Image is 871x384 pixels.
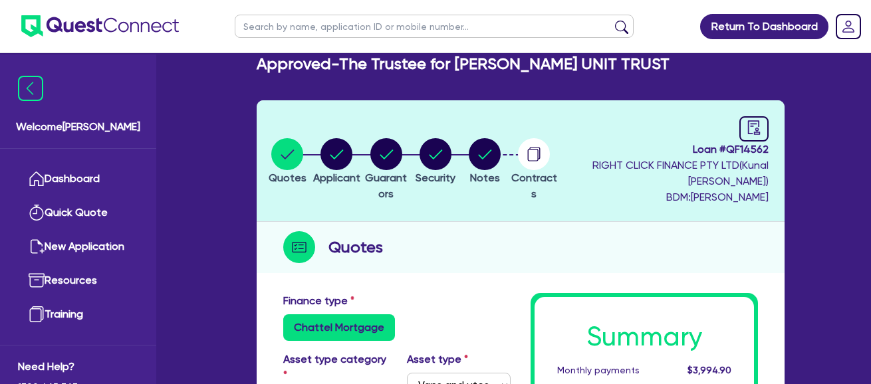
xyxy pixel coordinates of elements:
img: step-icon [283,231,315,263]
h2: Quotes [328,235,383,259]
a: Dropdown toggle [831,9,866,44]
button: Applicant [312,138,361,187]
span: $3,994.90 [687,365,731,375]
span: Guarantors [365,171,407,200]
button: Contracts [509,138,559,203]
button: Guarantors [361,138,410,203]
span: Quotes [269,171,307,184]
a: Quick Quote [18,196,138,230]
span: Security [416,171,455,184]
a: New Application [18,230,138,264]
img: new-application [29,239,45,254]
button: Notes [468,138,501,187]
label: Chattel Mortgage [283,314,395,341]
span: Contracts [511,171,557,200]
span: Welcome [PERSON_NAME] [16,119,140,135]
a: audit [739,116,769,142]
label: Asset type [407,351,468,367]
button: Security [415,138,456,187]
a: Training [18,298,138,332]
a: Resources [18,264,138,298]
label: Finance type [283,293,354,309]
span: RIGHT CLICK FINANCE PTY LTD ( Kunal [PERSON_NAME] ) [592,159,769,187]
img: resources [29,272,45,288]
h2: Approved - The Trustee for [PERSON_NAME] UNIT TRUST [257,54,670,74]
img: quick-quote [29,205,45,221]
label: Asset type category [283,351,387,383]
img: training [29,306,45,322]
span: Applicant [313,171,360,184]
button: Quotes [268,138,307,187]
img: icon-menu-close [18,76,43,101]
a: Dashboard [18,162,138,196]
h1: Summary [557,321,731,353]
div: Monthly payments [547,363,677,377]
a: Return To Dashboard [700,14,828,39]
input: Search by name, application ID or mobile number... [235,15,634,38]
span: BDM: [PERSON_NAME] [562,189,769,205]
img: quest-connect-logo-blue [21,15,179,37]
span: Loan # QF14562 [562,142,769,157]
span: Notes [470,171,500,184]
span: Need Help? [18,359,138,375]
span: audit [747,120,761,135]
